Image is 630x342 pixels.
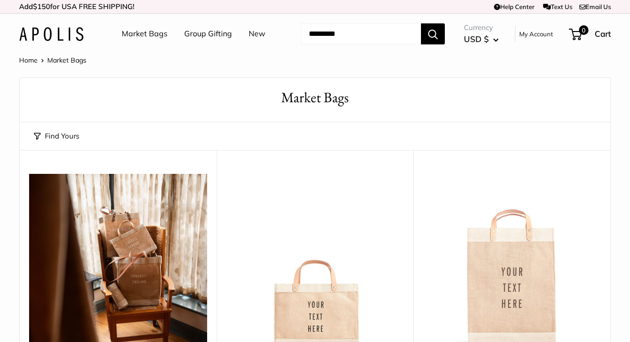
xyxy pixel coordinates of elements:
span: $150 [33,2,50,11]
a: Text Us [543,3,572,11]
a: Market Bags [122,27,168,41]
span: USD $ [464,34,489,44]
img: Apolis [19,27,84,41]
span: 0 [579,25,588,35]
button: Find Yours [34,129,79,143]
a: Help Center [494,3,535,11]
h1: Market Bags [34,87,596,108]
a: 0 Cart [570,26,611,42]
a: New [249,27,265,41]
a: My Account [519,28,553,40]
button: Search [421,23,445,44]
nav: Breadcrumb [19,54,86,66]
input: Search... [301,23,421,44]
a: Group Gifting [184,27,232,41]
a: Home [19,56,38,64]
span: Currency [464,21,499,34]
a: Email Us [579,3,611,11]
span: Cart [595,29,611,39]
span: Market Bags [47,56,86,64]
button: USD $ [464,32,499,47]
